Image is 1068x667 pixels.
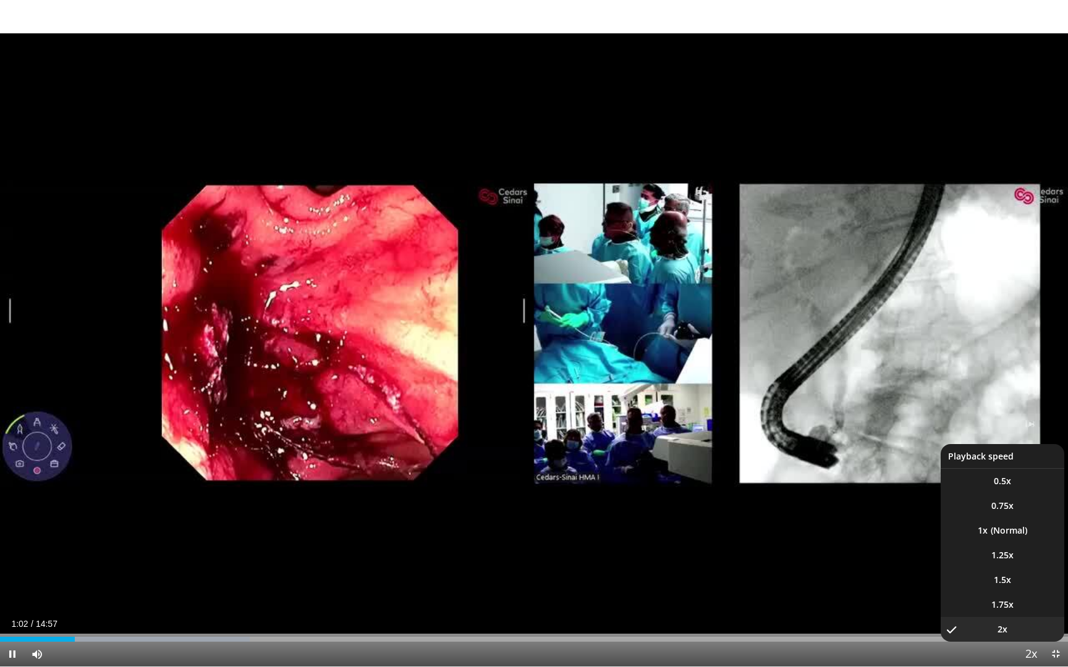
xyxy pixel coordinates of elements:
[978,524,988,537] span: 1x
[991,500,1014,512] span: 0.75x
[36,619,57,629] span: 14:57
[31,619,33,629] span: /
[998,623,1007,636] span: 2x
[991,549,1014,561] span: 1.25x
[994,574,1011,586] span: 1.5x
[25,642,49,666] button: Mute
[991,598,1014,611] span: 1.75x
[1043,642,1068,666] button: Exit Fullscreen
[1019,642,1043,666] button: Playback Rate
[11,619,28,629] span: 1:02
[994,475,1011,487] span: 0.5x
